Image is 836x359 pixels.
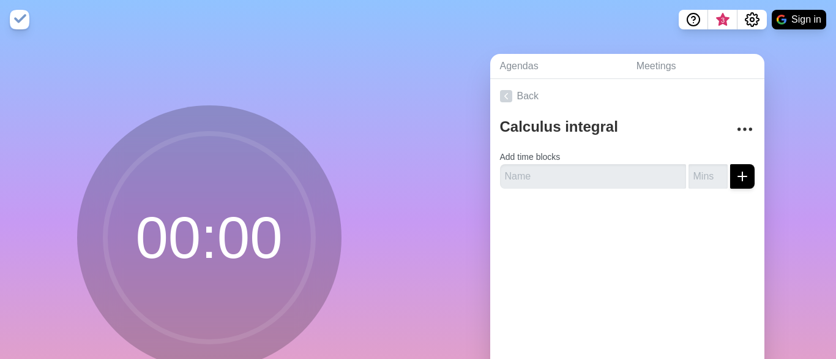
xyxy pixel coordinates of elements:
[500,164,686,189] input: Name
[708,10,737,29] button: What’s new
[490,54,627,79] a: Agendas
[679,10,708,29] button: Help
[627,54,764,79] a: Meetings
[772,10,826,29] button: Sign in
[777,15,786,25] img: google logo
[500,152,561,162] label: Add time blocks
[737,10,767,29] button: Settings
[733,117,757,142] button: More
[490,79,764,113] a: Back
[10,10,29,29] img: timeblocks logo
[689,164,728,189] input: Mins
[718,15,728,25] span: 3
